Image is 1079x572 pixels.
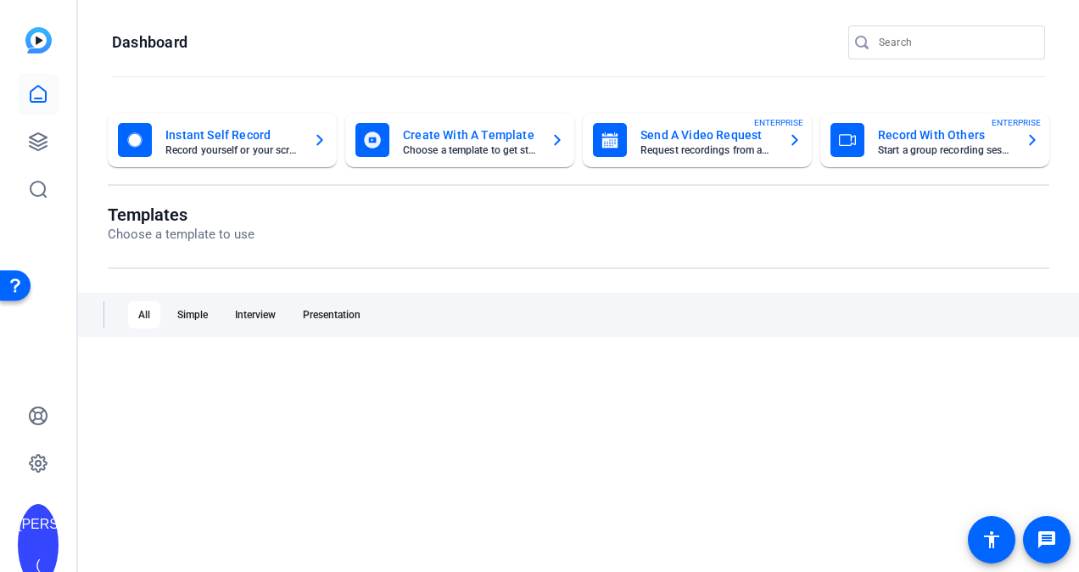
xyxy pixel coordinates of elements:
button: Create With A TemplateChoose a template to get started [345,113,574,167]
div: Interview [225,301,286,328]
button: Instant Self RecordRecord yourself or your screen [108,113,337,167]
mat-card-title: Send A Video Request [640,125,774,145]
mat-card-title: Create With A Template [403,125,537,145]
mat-icon: accessibility [981,530,1002,550]
button: Record With OthersStart a group recording sessionENTERPRISE [820,113,1049,167]
img: blue-gradient.svg [25,27,52,53]
h1: Dashboard [112,32,187,53]
h1: Templates [108,205,254,225]
mat-card-subtitle: Record yourself or your screen [165,145,299,155]
span: ENTERPRISE [754,116,803,129]
span: ENTERPRISE [992,116,1041,129]
mat-icon: message [1037,530,1057,550]
mat-card-title: Record With Others [878,125,1012,145]
div: Simple [167,301,218,328]
button: Send A Video RequestRequest recordings from anyone, anywhereENTERPRISE [583,113,812,167]
mat-card-subtitle: Choose a template to get started [403,145,537,155]
mat-card-title: Instant Self Record [165,125,299,145]
mat-card-subtitle: Request recordings from anyone, anywhere [640,145,774,155]
div: Presentation [293,301,371,328]
div: All [128,301,160,328]
mat-card-subtitle: Start a group recording session [878,145,1012,155]
input: Search [879,32,1031,53]
p: Choose a template to use [108,225,254,244]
